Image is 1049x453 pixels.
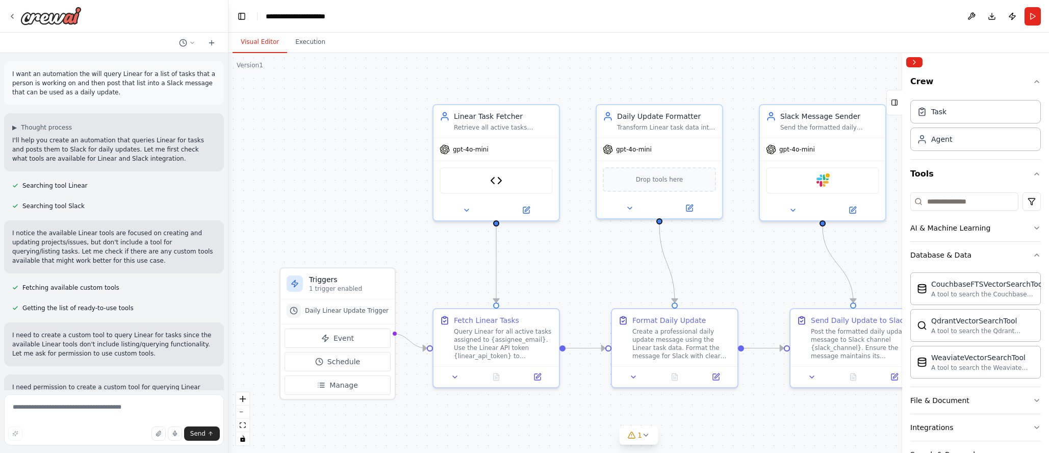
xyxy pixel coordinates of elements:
span: gpt-4o-mini [779,145,815,154]
span: gpt-4o-mini [453,145,489,154]
button: 1 [619,426,658,445]
button: Improve this prompt [8,426,22,441]
button: Hide left sidebar [235,9,249,23]
div: Send Daily Update to Slack [811,315,908,325]
div: Format Daily UpdateCreate a professional daily update message using the Linear task data. Format ... [611,308,738,388]
div: Daily Update FormatterTransform Linear task data into a well-formatted, professional daily update... [596,104,723,219]
div: Format Daily Update [632,315,706,325]
g: Edge from triggers to adf796d1-057f-40bb-9b2a-558aa957d375 [392,329,427,354]
button: Crew [910,71,1041,96]
span: Send [190,430,206,438]
button: Send [184,426,220,441]
span: gpt-4o-mini [616,145,652,154]
button: Integrations [910,414,1041,441]
span: Searching tool Linear [22,182,87,190]
p: I'll help you create an automation that queries Linear for tasks and posts them to Slack for dail... [12,136,216,163]
p: I need to create a custom tool to query Linear for tasks since the available Linear tools don't i... [12,331,216,358]
div: Slack Message SenderSend the formatted daily update message to the specified Slack channel {slack... [759,104,886,221]
div: A tool to search the Couchbase database for relevant information on internal documents. [931,290,1044,298]
button: No output available [475,371,518,383]
span: 1 [637,430,642,440]
img: Logo [20,7,82,25]
div: Send the formatted daily update message to the specified Slack channel {slack_channel}, ensuring ... [780,123,879,132]
span: Manage [329,380,358,390]
div: React Flow controls [236,392,249,445]
button: Start a new chat [203,37,220,49]
button: Execution [287,32,334,53]
div: Send Daily Update to SlackPost the formatted daily update message to Slack channel {slack_channel... [789,308,917,388]
div: Version 1 [237,61,263,69]
button: Tools [910,160,1041,188]
img: Couchbaseftsvectorsearchtool [917,284,927,294]
button: Schedule [285,352,391,371]
h3: Triggers [309,274,389,285]
p: I need permission to create a custom tool for querying Linear tasks since the available Linear in... [12,383,216,438]
button: Visual Editor [233,32,287,53]
p: I want an automation the will query Linear for a list of tasks that a person is working on and th... [12,69,216,97]
div: WeaviateVectorSearchTool [931,353,1034,363]
button: Switch to previous chat [175,37,199,49]
button: toggle interactivity [236,432,249,445]
div: Triggers1 trigger enabledDaily Linear Update TriggerEventScheduleManage [279,267,396,400]
g: Edge from 8bd995c5-086c-44e0-b492-a9577c3524cd to adf796d1-057f-40bb-9b2a-558aa957d375 [491,226,501,303]
span: Event [334,333,354,343]
button: zoom in [236,392,249,406]
button: zoom out [236,406,249,419]
button: Manage [285,375,391,395]
button: Collapse right sidebar [906,57,923,67]
img: Weaviatevectorsearchtool [917,357,927,367]
button: Toggle Sidebar [898,53,906,453]
span: Getting the list of ready-to-use tools [22,304,134,312]
div: Task [931,107,946,117]
div: AI & Machine Learning [910,223,990,233]
div: QdrantVectorSearchTool [931,316,1034,326]
span: Searching tool Slack [22,202,85,210]
span: Fetching available custom tools [22,284,119,292]
button: AI & Machine Learning [910,215,1041,241]
nav: breadcrumb [266,11,325,21]
div: Transform Linear task data into a well-formatted, professional daily update message suitable for ... [617,123,716,132]
g: Edge from 2de9b29e-a55c-4a9c-9113-46dc96844494 to 67c2a85a-44b2-4df9-8db5-35530d74eaae [654,224,680,303]
div: File & Document [910,395,969,406]
button: Open in side panel [877,371,912,383]
g: Edge from 67c2a85a-44b2-4df9-8db5-35530d74eaae to 12aa78bf-abda-4e42-84b4-591e1b9703ea [744,343,784,354]
div: Crew [910,96,1041,159]
div: Retrieve all active tasks assigned to {assignee_email} from Linear workspace, providing detailed ... [454,123,553,132]
button: Open in side panel [660,202,718,214]
div: CouchbaseFTSVectorSearchTool [931,279,1044,289]
div: Create a professional daily update message using the Linear task data. Format the message for Sla... [632,328,731,360]
div: Integrations [910,422,953,433]
button: Open in side panel [497,204,555,216]
button: Database & Data [910,242,1041,268]
div: Fetch Linear TasksQuery Linear for all active tasks assigned to {assignee_email}. Use the Linear ... [432,308,560,388]
button: Event [285,329,391,348]
button: fit view [236,419,249,432]
button: Open in side panel [698,371,733,383]
p: I notice the available Linear tools are focused on creating and updating projects/issues, but don... [12,229,216,265]
img: Qdrantvectorsearchtool [917,320,927,331]
img: Linear Task Query [490,174,502,187]
div: Database & Data [910,250,971,260]
div: A tool to search the Qdrant database for relevant information on internal documents. [931,327,1034,335]
button: Open in side panel [824,204,881,216]
button: ▶Thought process [12,123,72,132]
button: Upload files [151,426,166,441]
div: Fetch Linear Tasks [454,315,519,325]
div: Slack Message Sender [780,111,879,121]
span: Schedule [327,357,360,367]
div: A tool to search the Weaviate database for relevant information on internal documents. [931,364,1034,372]
div: Query Linear for all active tasks assigned to {assignee_email}. Use the Linear API token {linear_... [454,328,553,360]
button: File & Document [910,387,1041,414]
span: Drop tools here [636,174,683,185]
div: Linear Task FetcherRetrieve all active tasks assigned to {assignee_email} from Linear workspace, ... [432,104,560,221]
img: Slack [816,174,829,187]
span: Daily Linear Update Trigger [305,307,389,315]
button: Click to speak your automation idea [168,426,182,441]
g: Edge from 479d830b-d06f-4f25-9984-6230898127c1 to 12aa78bf-abda-4e42-84b4-591e1b9703ea [817,226,858,303]
div: Database & Data [910,268,1041,387]
g: Edge from adf796d1-057f-40bb-9b2a-558aa957d375 to 67c2a85a-44b2-4df9-8db5-35530d74eaae [566,343,605,354]
span: ▶ [12,123,17,132]
button: No output available [653,371,697,383]
button: Open in side panel [520,371,555,383]
button: No output available [832,371,875,383]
